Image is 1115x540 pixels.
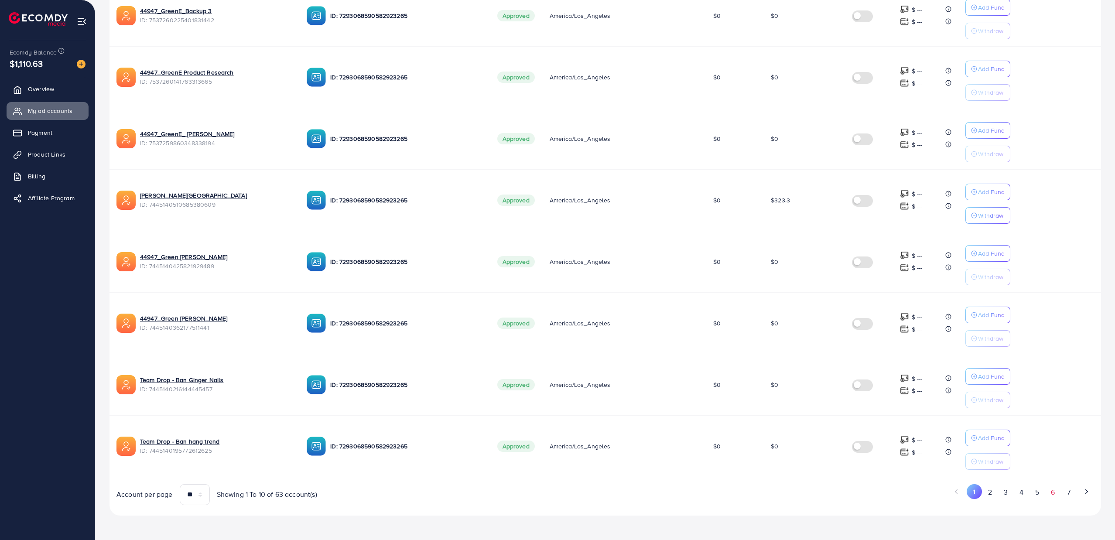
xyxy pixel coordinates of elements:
button: Add Fund [965,122,1010,139]
div: <span class='underline'>Nguyễn Hoàng Phước Định</span></br>7445140510685380609 [140,191,293,209]
a: My ad accounts [7,102,89,120]
a: Affiliate Program [7,189,89,207]
p: Add Fund [978,2,1005,13]
p: $ --- [912,324,923,335]
span: Approved [497,256,535,267]
span: $1,110.63 [10,57,43,70]
span: ID: 7537260225401831442 [140,16,293,24]
span: America/Los_Angeles [550,319,611,328]
span: $0 [771,11,778,20]
span: America/Los_Angeles [550,11,611,20]
img: top-up amount [900,66,909,75]
button: Withdraw [965,146,1010,162]
p: $ --- [912,386,923,396]
div: <span class='underline'>44947_GreenE Product Research</span></br>7537260141763313665 [140,68,293,86]
img: top-up amount [900,386,909,395]
span: $0 [771,380,778,389]
a: 44947_Green [PERSON_NAME] [140,253,293,261]
p: Withdraw [978,272,1003,282]
button: Go to page 5 [1029,484,1045,500]
img: menu [77,17,87,27]
span: ID: 7537259860348338194 [140,139,293,147]
div: <span class='underline'>44947_Green E_TeamVL_Nguyễn Thị Xuân Vy</span></br>7445140362177511441 [140,314,293,332]
p: $ --- [912,447,923,458]
p: ID: 7293068590582923265 [330,256,483,267]
img: logo [9,12,68,26]
p: $ --- [912,140,923,150]
img: top-up amount [900,435,909,444]
p: Add Fund [978,187,1005,197]
img: ic-ads-acc.e4c84228.svg [116,191,136,210]
span: $0 [713,257,721,266]
span: $0 [771,442,778,451]
p: Add Fund [978,125,1005,136]
button: Withdraw [965,23,1010,39]
div: <span class='underline'>44947_Green E_TeamVL_Trần Thị Phương Linh</span></br>7445140425821929489 [140,253,293,270]
span: Approved [497,195,535,206]
p: ID: 7293068590582923265 [330,72,483,82]
p: ID: 7293068590582923265 [330,10,483,21]
span: $0 [771,73,778,82]
button: Add Fund [965,184,1010,200]
span: $0 [713,380,721,389]
span: Billing [28,172,45,181]
span: America/Los_Angeles [550,380,611,389]
img: top-up amount [900,17,909,26]
img: ic-ba-acc.ded83a64.svg [307,375,326,394]
img: ic-ba-acc.ded83a64.svg [307,314,326,333]
img: ic-ba-acc.ded83a64.svg [307,68,326,87]
button: Add Fund [965,245,1010,262]
img: ic-ba-acc.ded83a64.svg [307,437,326,456]
img: top-up amount [900,374,909,383]
span: Approved [497,318,535,329]
a: Team Drop - Ban hang trend [140,437,293,446]
img: top-up amount [900,312,909,321]
span: America/Los_Angeles [550,73,611,82]
button: Go to page 6 [1045,484,1061,500]
img: top-up amount [900,202,909,211]
button: Go to next page [1079,484,1094,499]
button: Withdraw [965,330,1010,347]
span: $0 [771,134,778,143]
button: Add Fund [965,307,1010,323]
span: $0 [771,257,778,266]
span: $0 [713,73,721,82]
img: top-up amount [900,79,909,88]
p: Withdraw [978,26,1003,36]
img: ic-ba-acc.ded83a64.svg [307,129,326,148]
ul: Pagination [612,484,1094,500]
span: $323.3 [771,196,790,205]
span: ID: 7445140216144445457 [140,385,293,393]
span: $0 [713,442,721,451]
button: Go to page 7 [1061,484,1076,500]
span: Product Links [28,150,65,159]
p: $ --- [912,201,923,212]
button: Add Fund [965,61,1010,77]
img: ic-ads-acc.e4c84228.svg [116,252,136,271]
p: $ --- [912,250,923,261]
p: Add Fund [978,433,1005,443]
span: Overview [28,85,54,93]
span: Approved [497,72,535,83]
img: ic-ads-acc.e4c84228.svg [116,129,136,148]
span: Approved [497,379,535,390]
span: America/Los_Angeles [550,257,611,266]
span: $0 [771,319,778,328]
img: top-up amount [900,128,909,137]
span: Payment [28,128,52,137]
button: Withdraw [965,84,1010,101]
p: Withdraw [978,456,1003,467]
a: [PERSON_NAME][GEOGRAPHIC_DATA] [140,191,293,200]
p: Withdraw [978,395,1003,405]
button: Go to page 1 [967,484,982,499]
button: Go to page 4 [1013,484,1029,500]
span: ID: 7445140425821929489 [140,262,293,270]
img: top-up amount [900,140,909,149]
span: ID: 7445140510685380609 [140,200,293,209]
a: 44947_GreenE Product Research [140,68,293,77]
p: $ --- [912,312,923,322]
span: Account per page [116,489,173,499]
p: $ --- [912,66,923,76]
p: ID: 7293068590582923265 [330,379,483,390]
p: $ --- [912,189,923,199]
